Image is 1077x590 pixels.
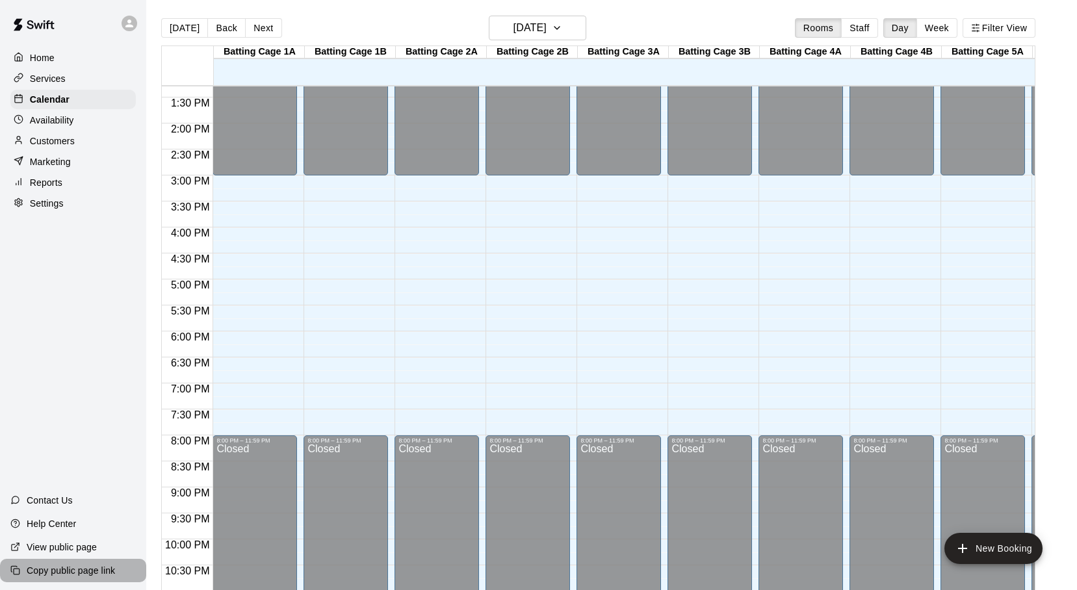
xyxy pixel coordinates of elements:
[513,19,547,37] h6: [DATE]
[30,155,71,168] p: Marketing
[669,46,760,58] div: Batting Cage 3B
[762,437,839,444] div: 8:00 PM – 11:59 PM
[27,494,73,507] p: Contact Us
[10,173,136,192] a: Reports
[168,227,213,238] span: 4:00 PM
[10,131,136,151] a: Customers
[30,114,74,127] p: Availability
[10,90,136,109] a: Calendar
[168,409,213,420] span: 7:30 PM
[207,18,246,38] button: Back
[853,437,930,444] div: 8:00 PM – 11:59 PM
[214,46,305,58] div: Batting Cage 1A
[30,72,66,85] p: Services
[10,194,136,213] a: Settings
[168,383,213,394] span: 7:00 PM
[216,437,293,444] div: 8:00 PM – 11:59 PM
[162,539,213,550] span: 10:00 PM
[487,46,578,58] div: Batting Cage 2B
[580,437,657,444] div: 8:00 PM – 11:59 PM
[27,517,76,530] p: Help Center
[944,437,1021,444] div: 8:00 PM – 11:59 PM
[578,46,669,58] div: Batting Cage 3A
[944,533,1043,564] button: add
[168,461,213,472] span: 8:30 PM
[851,46,942,58] div: Batting Cage 4B
[168,97,213,109] span: 1:30 PM
[489,16,586,40] button: [DATE]
[168,305,213,316] span: 5:30 PM
[30,176,62,189] p: Reports
[168,201,213,212] span: 3:30 PM
[168,123,213,135] span: 2:00 PM
[168,331,213,342] span: 6:00 PM
[168,357,213,368] span: 6:30 PM
[168,513,213,524] span: 9:30 PM
[168,253,213,264] span: 4:30 PM
[168,279,213,290] span: 5:00 PM
[162,565,213,576] span: 10:30 PM
[883,18,917,38] button: Day
[760,46,851,58] div: Batting Cage 4A
[916,18,957,38] button: Week
[10,69,136,88] a: Services
[27,564,115,577] p: Copy public page link
[10,48,136,68] a: Home
[161,18,208,38] button: [DATE]
[30,51,55,64] p: Home
[396,46,487,58] div: Batting Cage 2A
[671,437,748,444] div: 8:00 PM – 11:59 PM
[10,152,136,172] a: Marketing
[168,175,213,186] span: 3:00 PM
[168,487,213,498] span: 9:00 PM
[30,93,70,106] p: Calendar
[168,435,213,446] span: 8:00 PM
[30,135,75,147] p: Customers
[963,18,1035,38] button: Filter View
[27,541,97,554] p: View public page
[30,197,64,210] p: Settings
[245,18,281,38] button: Next
[307,437,384,444] div: 8:00 PM – 11:59 PM
[10,110,136,130] a: Availability
[841,18,878,38] button: Staff
[398,437,475,444] div: 8:00 PM – 11:59 PM
[168,149,213,160] span: 2:30 PM
[305,46,396,58] div: Batting Cage 1B
[489,437,566,444] div: 8:00 PM – 11:59 PM
[795,18,842,38] button: Rooms
[942,46,1033,58] div: Batting Cage 5A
